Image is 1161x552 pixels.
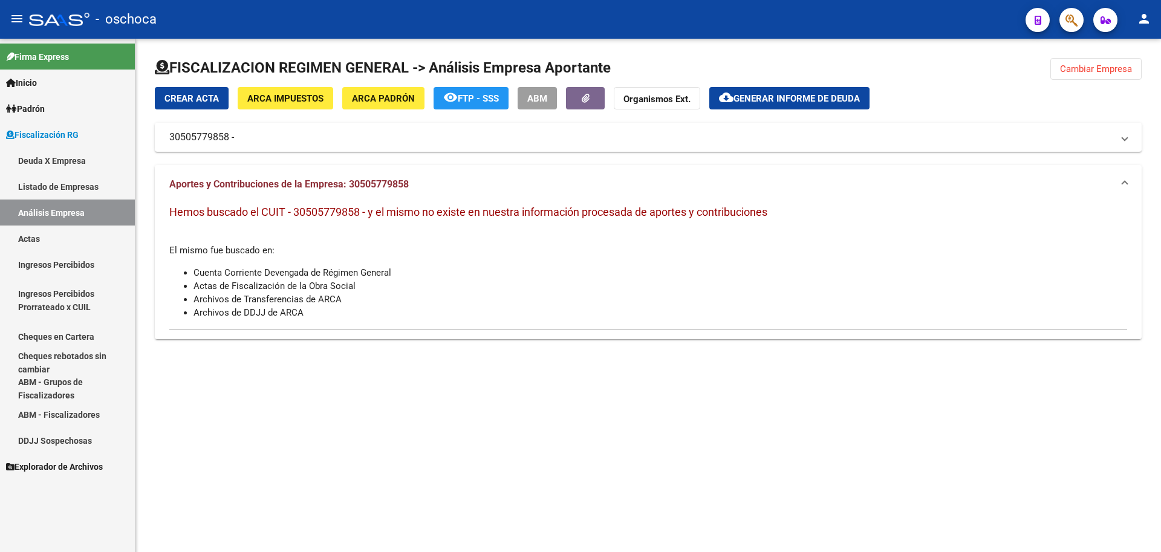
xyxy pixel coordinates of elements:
button: FTP - SSS [434,87,509,109]
span: ABM [527,93,547,104]
mat-icon: remove_red_eye [443,90,458,105]
button: ARCA Padrón [342,87,424,109]
div: El mismo fue buscado en: [169,204,1127,319]
div: Aportes y Contribuciones de la Empresa: 30505779858 [155,204,1142,339]
span: Generar informe de deuda [733,93,860,104]
mat-expansion-panel-header: Aportes y Contribuciones de la Empresa: 30505779858 [155,165,1142,204]
mat-icon: person [1137,11,1151,26]
iframe: Intercom live chat [1120,511,1149,540]
span: Cambiar Empresa [1060,63,1132,74]
span: Aportes y Contribuciones de la Empresa: 30505779858 [169,178,409,190]
span: ARCA Padrón [352,93,415,104]
button: ARCA Impuestos [238,87,333,109]
mat-icon: cloud_download [719,90,733,105]
button: Cambiar Empresa [1050,58,1142,80]
span: Hemos buscado el CUIT - 30505779858 - y el mismo no existe en nuestra información procesada de ap... [169,206,767,218]
span: - oschoca [96,6,157,33]
button: Generar informe de deuda [709,87,870,109]
span: Crear Acta [164,93,219,104]
span: Explorador de Archivos [6,460,103,473]
mat-icon: menu [10,11,24,26]
button: ABM [518,87,557,109]
mat-panel-title: 30505779858 - [169,131,1113,144]
strong: Organismos Ext. [623,94,691,105]
span: Padrón [6,102,45,115]
li: Cuenta Corriente Devengada de Régimen General [193,266,1127,279]
li: Archivos de DDJJ de ARCA [193,306,1127,319]
span: FTP - SSS [458,93,499,104]
li: Actas de Fiscalización de la Obra Social [193,279,1127,293]
span: Fiscalización RG [6,128,79,141]
span: Inicio [6,76,37,89]
li: Archivos de Transferencias de ARCA [193,293,1127,306]
span: ARCA Impuestos [247,93,324,104]
span: Firma Express [6,50,69,63]
button: Organismos Ext. [614,87,700,109]
h1: FISCALIZACION REGIMEN GENERAL -> Análisis Empresa Aportante [155,58,611,77]
button: Crear Acta [155,87,229,109]
mat-expansion-panel-header: 30505779858 - [155,123,1142,152]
